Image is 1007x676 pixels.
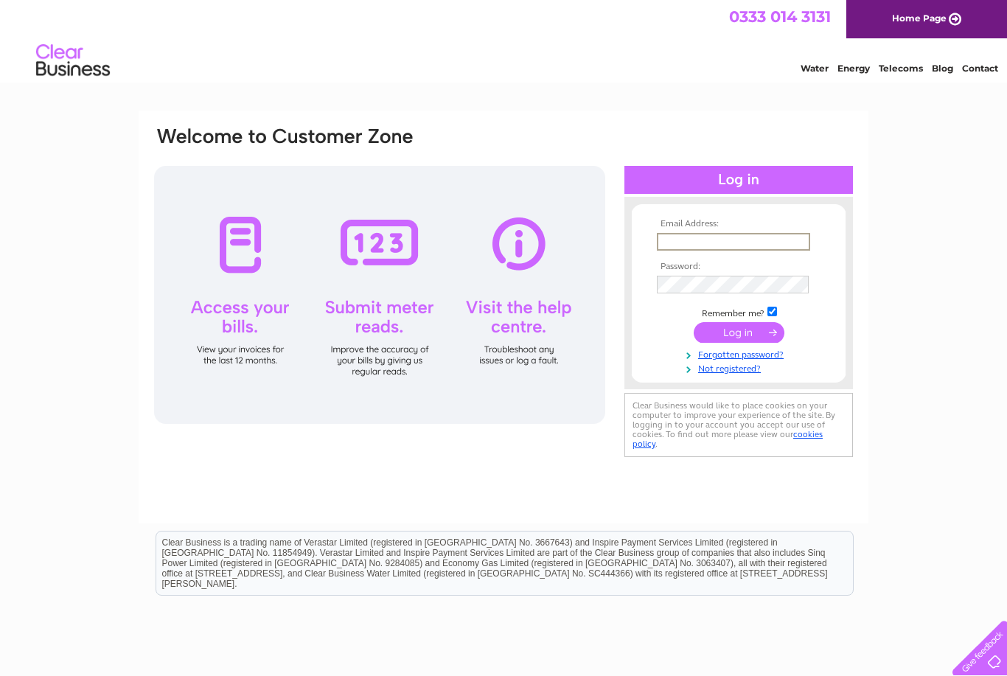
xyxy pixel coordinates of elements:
[932,63,953,74] a: Blog
[837,63,870,74] a: Energy
[801,63,829,74] a: Water
[729,7,831,26] a: 0333 014 3131
[657,346,824,360] a: Forgotten password?
[633,429,823,449] a: cookies policy
[653,219,824,229] th: Email Address:
[35,38,111,83] img: logo.png
[962,63,998,74] a: Contact
[879,63,923,74] a: Telecoms
[694,322,784,343] input: Submit
[657,360,824,374] a: Not registered?
[653,304,824,319] td: Remember me?
[156,8,853,72] div: Clear Business is a trading name of Verastar Limited (registered in [GEOGRAPHIC_DATA] No. 3667643...
[624,393,853,457] div: Clear Business would like to place cookies on your computer to improve your experience of the sit...
[653,262,824,272] th: Password:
